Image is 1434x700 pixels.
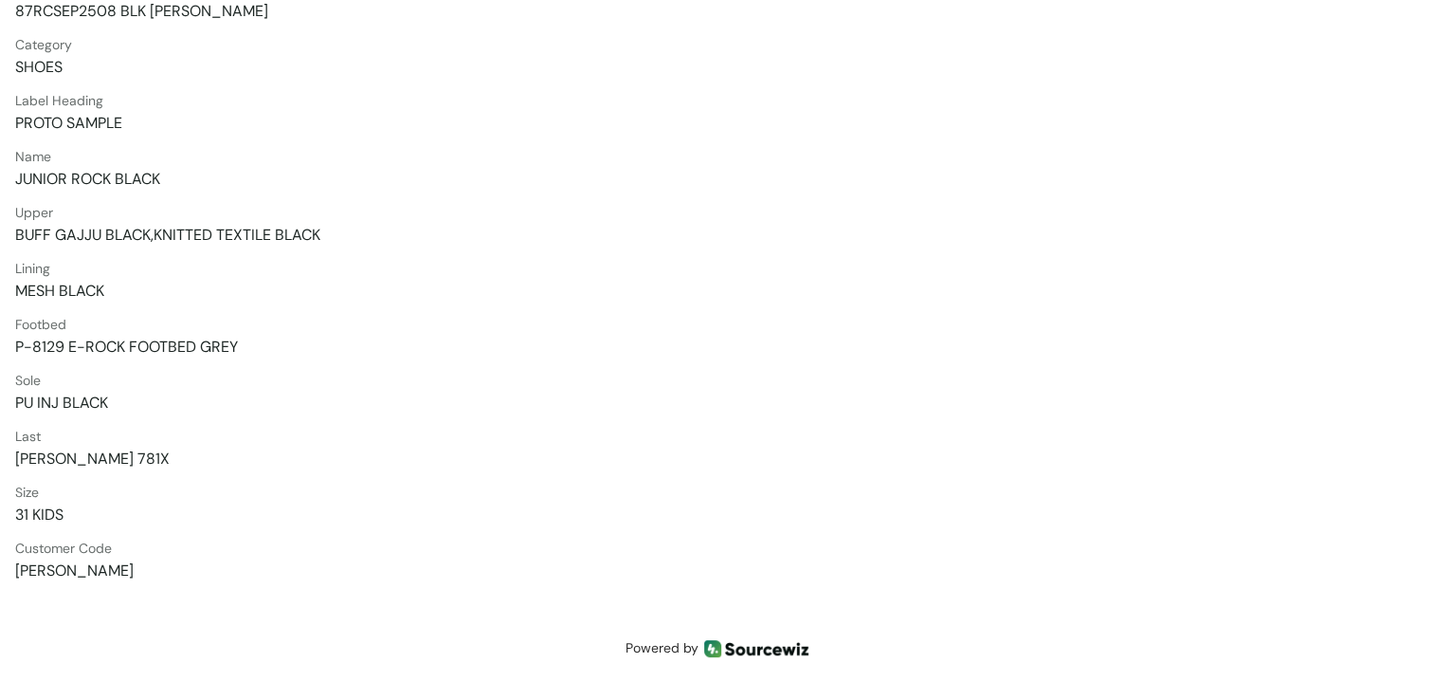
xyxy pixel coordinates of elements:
span: Upper [15,204,1419,221]
span: MESH BLACK [15,281,1419,301]
span: [PERSON_NAME] 781X [15,449,1419,469]
span: Customer Code [15,540,1419,557]
span: 31 KIDS [15,505,1419,525]
span: Name [15,148,1419,165]
span: PU INJ BLACK [15,393,1419,413]
span: BUFF GAJJU BLACK,KNITTED TEXTILE BLACK [15,225,1419,245]
span: Size [15,484,1419,501]
span: Category [15,36,1419,53]
img: srcwiz.c6cf0d96.png [704,640,808,657]
span: 87RCSEP2508 BLK [PERSON_NAME] [15,1,1419,21]
span: Label Heading [15,92,1419,109]
span: [PERSON_NAME] [15,561,1419,580]
span: Lining [15,260,1419,277]
span: JUNIOR ROCK BLACK [15,169,1419,189]
span: Sole [15,372,1419,389]
span: Last [15,428,1419,445]
span: Footbed [15,316,1419,333]
span: Powered by [626,638,699,658]
span: PROTO SAMPLE [15,113,1419,133]
span: P-8129 E-ROCK FOOTBED GREY [15,337,1419,357]
span: SHOES [15,57,1419,77]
